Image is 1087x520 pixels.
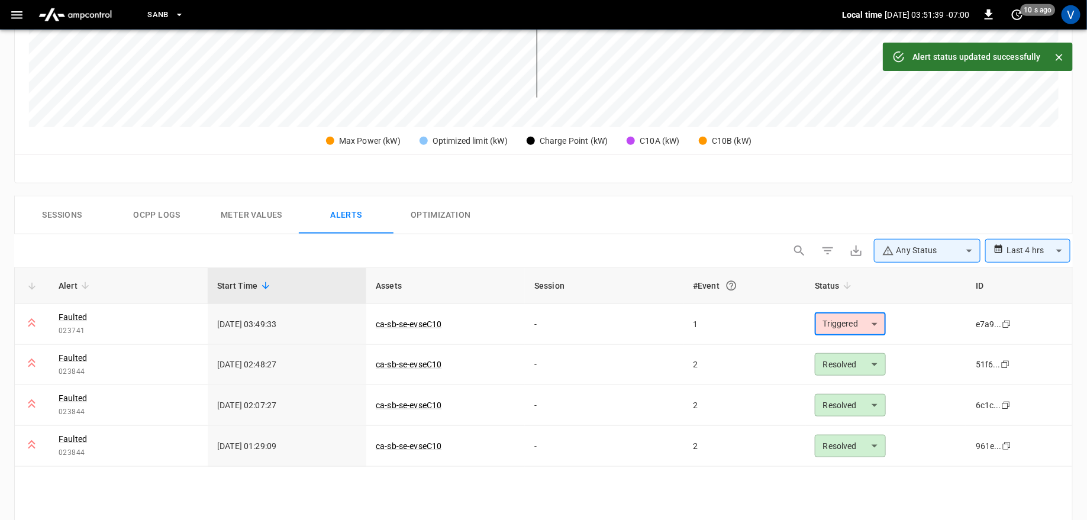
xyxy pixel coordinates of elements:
th: ID [966,268,1072,304]
span: Status [815,279,855,293]
a: Faulted [59,352,87,364]
button: Meter Values [204,196,299,234]
p: [DATE] 03:51:39 -07:00 [885,9,970,21]
a: ca-sb-se-evseC10 [376,401,441,410]
td: 2 [683,345,805,386]
span: 10 s ago [1021,4,1056,16]
img: ampcontrol.io logo [34,4,117,26]
div: C10A (kW) [640,135,679,147]
div: Last 4 hrs [1007,240,1070,262]
span: Start Time [217,279,273,293]
div: Alert status updated successfully [912,46,1041,67]
span: 023741 [59,325,198,337]
div: #Event [693,275,796,296]
td: 2 [683,426,805,467]
div: C10B (kW) [712,135,751,147]
div: Optimized limit (kW) [433,135,508,147]
p: Local time [842,9,883,21]
button: SanB [143,4,189,27]
div: 6c1c... [976,399,1001,411]
td: 1 [683,304,805,345]
th: Session [525,268,683,304]
div: Resolved [815,353,886,376]
button: Sessions [15,196,109,234]
div: Charge Point (kW) [540,135,608,147]
td: [DATE] 03:49:33 [208,304,366,345]
div: copy [1001,399,1012,412]
td: [DATE] 02:07:27 [208,385,366,426]
a: Faulted [59,433,87,445]
div: copy [1001,318,1013,331]
th: Assets [366,268,525,304]
td: 2 [683,385,805,426]
td: - [525,385,683,426]
div: copy [1001,440,1013,453]
span: 023844 [59,366,198,378]
div: copy [1000,358,1012,371]
span: 023844 [59,447,198,459]
a: Faulted [59,311,87,323]
button: Close [1050,49,1068,66]
span: Alert [59,279,93,293]
div: Resolved [815,435,886,457]
a: ca-sb-se-evseC10 [376,360,441,369]
button: Ocpp logs [109,196,204,234]
button: Alerts [299,196,393,234]
td: [DATE] 01:29:09 [208,426,366,467]
div: Max Power (kW) [339,135,401,147]
div: Resolved [815,394,886,416]
span: 023844 [59,406,198,418]
td: - [525,426,683,467]
a: ca-sb-se-evseC10 [376,319,441,329]
a: ca-sb-se-evseC10 [376,441,441,451]
td: - [525,304,683,345]
button: An event is a single occurrence of an issue. An alert groups related events for the same asset, m... [721,275,742,296]
div: Triggered [815,313,886,335]
button: set refresh interval [1008,5,1027,24]
div: Any Status [882,244,962,257]
a: Faulted [59,392,87,404]
button: Optimization [393,196,488,234]
div: profile-icon [1062,5,1080,24]
td: [DATE] 02:48:27 [208,345,366,386]
td: - [525,345,683,386]
div: 51f6... [976,358,1001,370]
span: SanB [147,8,169,22]
div: 961e... [976,440,1002,452]
div: e7a9... [976,318,1002,330]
